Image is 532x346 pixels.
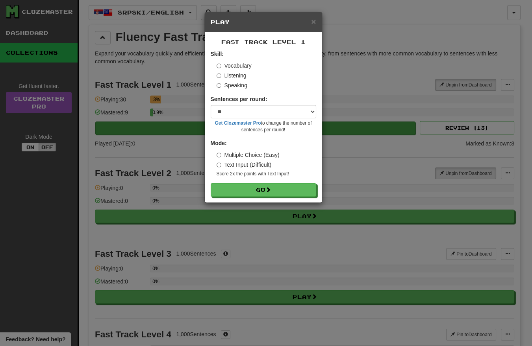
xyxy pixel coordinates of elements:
[215,120,261,126] a: Get Clozemaster Pro
[217,151,280,159] label: Multiple Choice (Easy)
[221,39,306,45] span: Fast Track Level 1
[217,63,222,68] input: Vocabulary
[217,62,252,70] label: Vocabulary
[211,18,316,26] h5: Play
[217,153,222,158] input: Multiple Choice (Easy)
[217,162,222,167] input: Text Input (Difficult)
[217,83,222,88] input: Speaking
[311,17,316,26] button: Close
[217,81,247,89] label: Speaking
[217,161,272,169] label: Text Input (Difficult)
[311,17,316,26] span: ×
[211,51,224,57] strong: Skill:
[217,171,316,177] small: Score 2x the points with Text Input !
[211,140,227,146] strong: Mode:
[211,95,267,103] label: Sentences per round:
[211,183,316,197] button: Go
[211,120,316,133] small: to change the number of sentences per round!
[217,72,247,79] label: Listening
[217,73,222,78] input: Listening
